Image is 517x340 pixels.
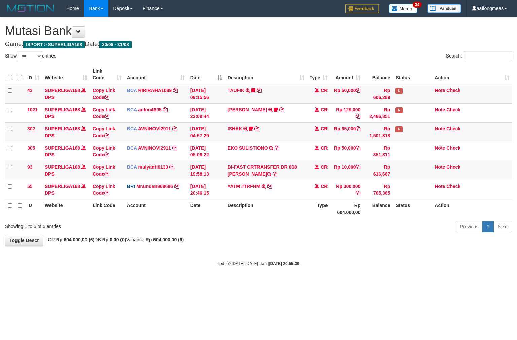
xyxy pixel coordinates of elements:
th: Action: activate to sort column ascending [432,65,512,84]
a: SUPERLIGA168 [45,164,80,170]
a: Note [435,184,445,189]
span: CR [321,184,328,189]
a: Copy #ATM #TRFHM to clipboard [267,184,272,189]
a: Copy AVNINOVI2911 to clipboard [172,145,177,151]
span: Has Note [395,107,402,113]
td: DPS [42,161,90,180]
select: Showentries [17,51,42,61]
th: Account [124,199,187,218]
span: 43 [27,88,33,93]
span: BCA [127,145,137,151]
a: Previous [456,221,483,232]
th: Amount: activate to sort column ascending [330,65,363,84]
strong: [DATE] 20:55:39 [269,261,299,266]
span: BCA [127,126,137,131]
span: Has Note [395,88,402,94]
strong: Rp 604.000,00 (6) [56,237,95,242]
td: Rp 765,365 [363,180,393,199]
th: Status [393,65,432,84]
td: BI-FAST CRTRANSFER DR 008 [PERSON_NAME] [225,161,307,180]
a: AVNINOVI2911 [138,145,171,151]
td: DPS [42,142,90,161]
strong: Rp 604.000,00 (6) [146,237,184,242]
a: Copy mulyanti0133 to clipboard [169,164,174,170]
a: RIRIRAHA1089 [138,88,172,93]
td: Rp 65,000 [330,122,363,142]
a: Next [493,221,512,232]
small: code © [DATE]-[DATE] dwg | [218,261,299,266]
td: DPS [42,180,90,199]
span: CR [321,88,328,93]
a: Copy TAUFIK to clipboard [257,88,262,93]
a: Copy Link Code [93,88,115,100]
a: 1 [482,221,494,232]
span: BCA [127,164,137,170]
input: Search: [464,51,512,61]
a: Check [446,145,460,151]
td: Rp 300,000 [330,180,363,199]
th: Type [307,199,331,218]
a: Check [446,88,460,93]
th: Action [432,199,512,218]
td: [DATE] 05:08:22 [187,142,225,161]
a: mulyanti0133 [138,164,168,170]
span: CR [321,145,328,151]
a: TAUFIK [228,88,244,93]
th: Description [225,199,307,218]
th: Balance [363,65,393,84]
td: Rp 606,289 [363,84,393,104]
a: anton4695 [138,107,162,112]
span: 30/08 - 31/08 [99,41,132,48]
th: Date: activate to sort column descending [187,65,225,84]
h4: Game: Date: [5,41,512,48]
span: 1021 [27,107,38,112]
td: Rp 1,501,818 [363,122,393,142]
a: Copy AVNINOVI2911 to clipboard [172,126,177,131]
span: CR [321,107,328,112]
a: ISHAK [228,126,242,131]
td: [DATE] 19:58:13 [187,161,225,180]
th: Description: activate to sort column ascending [225,65,307,84]
a: Copy Link Code [93,184,115,196]
span: Has Note [395,126,402,132]
a: Check [446,126,460,131]
a: Copy anton4695 to clipboard [163,107,168,112]
img: Feedback.jpg [345,4,379,13]
td: Rp 616,667 [363,161,393,180]
a: Copy Rp 50,000 to clipboard [356,145,360,151]
a: SUPERLIGA168 [45,107,80,112]
span: BCA [127,88,137,93]
a: Copy Link Code [93,164,115,177]
td: Rp 351,811 [363,142,393,161]
a: Note [435,145,445,151]
img: MOTION_logo.png [5,3,56,13]
img: Button%20Memo.svg [389,4,417,13]
span: CR: DB: Variance: [45,237,184,242]
td: Rp 50,000 [330,84,363,104]
th: Link Code: activate to sort column ascending [90,65,124,84]
th: Status [393,199,432,218]
a: Copy SRI BASUKI to clipboard [279,107,284,112]
a: Check [446,107,460,112]
a: Note [435,126,445,131]
a: Check [446,164,460,170]
th: Account: activate to sort column ascending [124,65,187,84]
h1: Mutasi Bank [5,24,512,38]
a: Note [435,88,445,93]
a: Copy Rp 65,000 to clipboard [356,126,360,131]
th: Link Code [90,199,124,218]
td: Rp 10,000 [330,161,363,180]
a: Check [446,184,460,189]
td: [DATE] 09:15:56 [187,84,225,104]
td: DPS [42,84,90,104]
a: AVNINOVI2911 [138,126,171,131]
a: Note [435,107,445,112]
th: Rp 604.000,00 [330,199,363,218]
span: 302 [27,126,35,131]
td: Rp 50,000 [330,142,363,161]
td: [DATE] 04:57:29 [187,122,225,142]
a: Copy Link Code [93,107,115,119]
th: ID: activate to sort column ascending [25,65,42,84]
td: Rp 2,466,851 [363,103,393,122]
a: Copy RIRIRAHA1089 to clipboard [173,88,178,93]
